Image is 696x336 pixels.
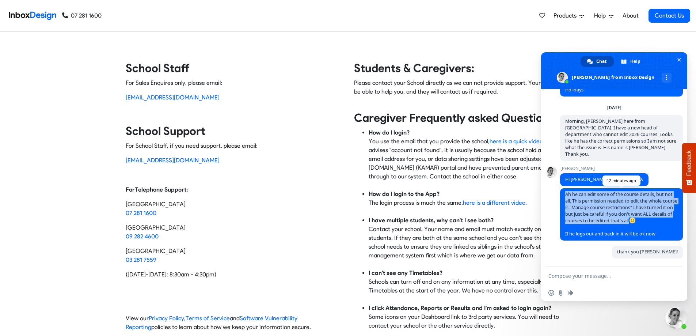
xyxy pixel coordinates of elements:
[135,186,188,193] strong: Telephone Support:
[369,304,571,330] li: Some icons on your Dashboard link to 3rd party services. You will need to contact your school or ...
[126,79,342,87] p: For Sales Enquires only, please email:
[581,56,614,67] a: Chat
[126,200,342,218] p: [GEOGRAPHIC_DATA]
[620,8,640,23] a: About
[126,314,342,332] p: View our , and policies to learn about how we keep your information secure.
[369,305,551,312] strong: I click Attendance, Reports or Results and I'm asked to login again?
[369,190,440,197] strong: How do I login to the App?
[369,269,442,276] strong: I can't see any Timetables?
[126,209,156,216] a: 07 281 1600
[126,141,342,150] p: For School Staff, if you need support, please email:
[565,191,677,237] span: Ah he can edit some of the course details, but not all. This permission needed to edit the whole ...
[369,129,410,136] strong: How do I login?
[565,118,676,157] span: Morning, [PERSON_NAME] here from [GEOGRAPHIC_DATA]. I have a new head of department who cannot ed...
[591,8,616,23] a: Help
[554,11,579,20] span: Products
[354,111,558,125] strong: Caregiver Frequently asked Questions:
[565,176,643,182] span: Hi [PERSON_NAME]- I will check now
[126,61,190,75] strong: School Staff
[567,290,573,296] span: Audio message
[369,269,571,304] li: Schools can turn off and on any information at any time, especially Timetables at the start of th...
[126,233,159,240] a: 09 282 4600
[686,150,692,176] span: Feedback
[126,223,342,241] p: [GEOGRAPHIC_DATA]
[548,267,665,285] textarea: Compose your message...
[615,56,648,67] a: Help
[630,56,640,67] span: Help
[560,166,649,171] span: [PERSON_NAME]
[126,256,156,263] a: 03 281 7559
[354,61,474,75] strong: Students & Caregivers:
[186,315,230,322] a: Terms of Service
[594,11,609,20] span: Help
[548,290,554,296] span: Insert an emoji
[490,138,543,145] a: here is a quick video
[675,56,683,64] span: Close chat
[463,199,525,206] a: here is a different video
[369,128,571,190] li: You use the email that you provide the school, . If it advises "account not found", it is usually...
[126,94,220,101] a: [EMAIL_ADDRESS][DOMAIN_NAME]
[62,11,102,20] a: 07 281 1600
[126,157,220,164] a: [EMAIL_ADDRESS][DOMAIN_NAME]
[617,249,678,255] span: thank you [PERSON_NAME]!
[369,216,571,269] li: Contact your school, Your name and email must match exactly on all students. If they are both at ...
[558,290,564,296] span: Send a file
[369,217,494,224] strong: I have multiple students, why can't I see both?
[126,270,342,279] p: ([DATE]-[DATE]: 8:30am - 4:30pm)
[149,315,184,322] a: Privacy Policy
[354,79,571,105] p: Please contact your School directly as we can not provide support. Your school will be able to he...
[369,190,571,216] li: The login process is much the same, .
[596,56,606,67] span: Chat
[126,124,205,138] strong: School Support
[607,106,621,110] div: [DATE]
[649,9,690,23] a: Contact Us
[126,247,342,264] p: [GEOGRAPHIC_DATA]
[665,307,687,329] a: Close chat
[126,186,135,193] strong: For
[551,8,587,23] a: Products
[682,143,696,193] button: Feedback - Show survey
